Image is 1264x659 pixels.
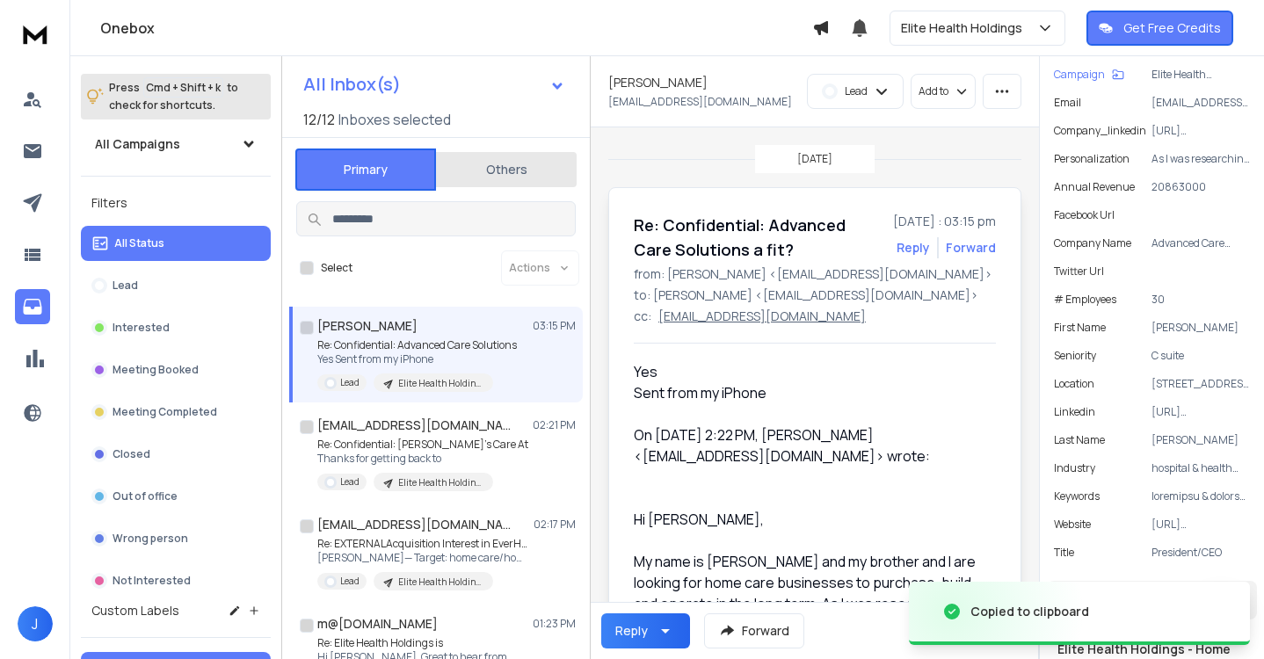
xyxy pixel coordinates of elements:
p: cc: [634,308,651,325]
p: Add to [919,84,948,98]
p: Press to check for shortcuts. [109,79,238,114]
p: Out of office [113,489,178,503]
h3: Inboxes selected [338,109,451,130]
button: Out of office [81,479,271,514]
p: # Employees [1054,293,1116,307]
p: [URL][DOMAIN_NAME] [1151,518,1250,532]
p: [EMAIL_ADDRESS][DOMAIN_NAME] [1151,96,1250,110]
p: Yes Sent from my iPhone [317,352,517,366]
p: [DATE] [797,152,832,166]
p: President/CEO [1151,546,1250,560]
p: website [1054,518,1091,532]
p: Re: EXTERNALAcquisition Interest in EverHome [317,537,528,551]
p: Last Name [1054,433,1105,447]
button: Reply [601,613,690,648]
p: Meeting Completed [113,405,217,419]
p: Interested [113,321,170,335]
p: Re: Elite Health Holdings is [317,636,507,650]
p: Personalization [1054,152,1130,166]
p: Campaign [1054,68,1105,82]
button: J [18,606,53,641]
div: Hi [PERSON_NAME], [634,509,982,530]
p: Elite Health Holdings - Home Care [398,476,483,489]
p: 01:23 PM [533,617,576,631]
button: All Campaigns [81,127,271,162]
p: Elite Health Holdings - Home Care [398,377,483,390]
span: Cmd + Shift + k [143,77,223,98]
h1: All Campaigns [95,135,180,153]
div: Forward [946,239,996,257]
button: Wrong person [81,521,271,556]
button: All Inbox(s) [289,67,579,102]
h1: m@[DOMAIN_NAME] [317,615,438,633]
p: hospital & health care [1151,461,1250,475]
p: 30 [1151,293,1250,307]
p: Get Free Credits [1123,19,1221,37]
label: Select [321,261,352,275]
button: Others [436,150,577,189]
p: Company Name [1054,236,1131,250]
h1: [PERSON_NAME] [608,74,708,91]
p: 02:21 PM [533,418,576,432]
p: Not Interested [113,574,191,588]
button: Closed [81,437,271,472]
p: linkedin [1054,405,1095,419]
h3: Custom Labels [91,602,179,619]
button: Lead [81,268,271,303]
p: Advanced Care Solutions [1151,236,1250,250]
p: All Status [114,236,164,250]
p: [URL][DOMAIN_NAME] [1151,124,1250,138]
p: 03:15 PM [533,319,576,333]
button: Get Free Credits [1086,11,1233,46]
p: Twitter Url [1054,264,1104,279]
h1: All Inbox(s) [303,76,401,93]
p: First Name [1054,321,1106,335]
button: Primary [295,148,436,191]
p: Seniority [1054,349,1096,363]
p: Lead [340,376,360,389]
div: Copied to clipboard [970,603,1089,620]
p: Elite Health Holdings - Home Care [398,576,483,589]
p: Lead [340,475,360,489]
p: Keywords [1054,489,1100,503]
button: Reply [897,239,930,257]
h1: [PERSON_NAME] [317,317,418,335]
p: [PERSON_NAME] [1151,321,1250,335]
button: Meeting Booked [81,352,271,387]
h1: [EMAIL_ADDRESS][DOMAIN_NAME] [317,416,511,434]
p: Elite Health Holdings - Home Care [1151,68,1250,82]
p: Facebook Url [1054,208,1115,222]
blockquote: On [DATE] 2:22 PM, [PERSON_NAME] <[EMAIL_ADDRESS][DOMAIN_NAME]> wrote: [634,424,982,488]
p: Thanks for getting back to [317,452,528,466]
p: [EMAIL_ADDRESS][DOMAIN_NAME] [608,95,792,109]
p: to: [PERSON_NAME] <[EMAIL_ADDRESS][DOMAIN_NAME]> [634,286,996,304]
p: Email [1054,96,1081,110]
p: 20863000 [1151,180,1250,194]
p: As I was researching Advanced Care Solutions, I was impressed by your comprehensive range of home... [1151,152,1250,166]
button: Not Interested [81,563,271,598]
p: 02:17 PM [534,518,576,532]
button: Forward [704,613,804,648]
p: [URL][DOMAIN_NAME][PERSON_NAME] [1151,405,1250,419]
p: Lead [340,575,360,588]
button: All Status [81,226,271,261]
p: [EMAIL_ADDRESS][DOMAIN_NAME] [658,308,866,325]
p: from: [PERSON_NAME] <[EMAIL_ADDRESS][DOMAIN_NAME]> [634,265,996,283]
span: 12 / 12 [303,109,335,130]
p: Annual Revenue [1054,180,1135,194]
p: [PERSON_NAME]— Target: home care/home health/hospice; $3–50M [317,551,528,565]
p: Meeting Booked [113,363,199,377]
div: Sent from my iPhone [634,382,982,403]
p: Wrong person [113,532,188,546]
h1: Re: Confidential: Advanced Care Solutions a fit? [634,213,883,262]
h1: Onebox [100,18,812,39]
p: Elite Health Holdings [901,19,1029,37]
p: industry [1054,461,1095,475]
h1: [EMAIL_ADDRESS][DOMAIN_NAME] [317,516,511,533]
img: logo [18,18,53,50]
p: [PERSON_NAME] [1151,433,1250,447]
p: Lead [845,84,868,98]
